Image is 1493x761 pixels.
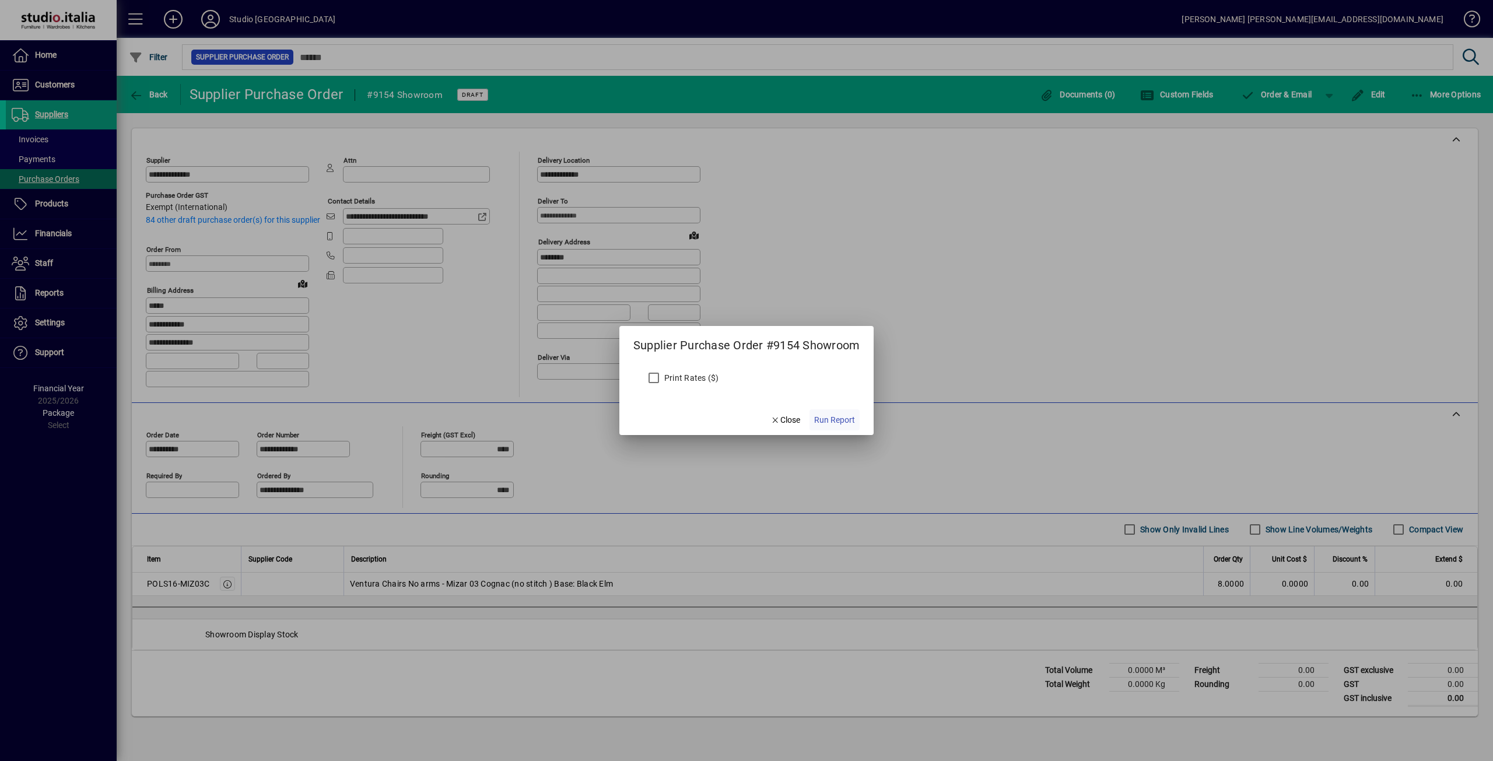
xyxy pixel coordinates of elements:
label: Print Rates ($) [662,372,719,384]
span: Run Report [814,414,855,426]
h2: Supplier Purchase Order #9154 Showroom [619,326,874,355]
span: Close [770,414,801,426]
button: Close [766,409,805,430]
button: Run Report [809,409,860,430]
